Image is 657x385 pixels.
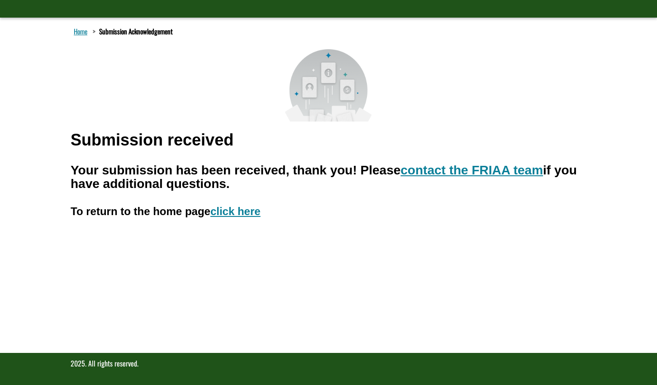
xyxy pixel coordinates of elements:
h1: Submission received [71,131,233,149]
a: click here [210,205,261,217]
li: Submission Acknowledgement [90,27,173,36]
a: contact the FRIAA team [400,163,543,177]
h2: Your submission has been received, thank you! Please if you have additional questions. [71,164,586,192]
span: . All rights reserved. [85,358,138,369]
a: Home [72,25,89,37]
h3: To return to the home page [71,206,261,217]
p: 2025 [71,358,586,369]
